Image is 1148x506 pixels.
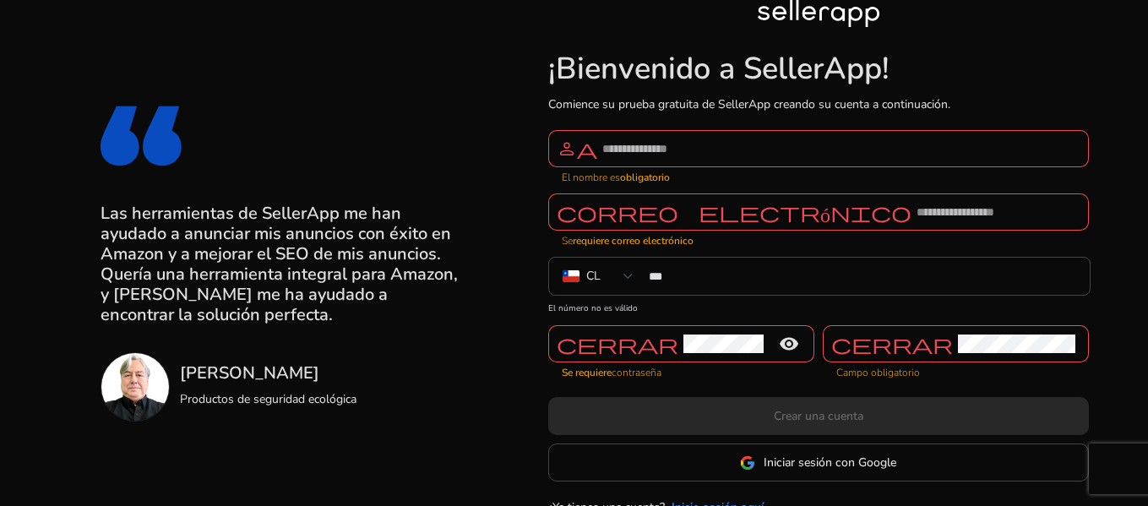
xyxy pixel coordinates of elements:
font: cerrar [557,332,678,356]
font: cerrar [831,332,953,356]
font: Iniciar sesión con Google [764,454,896,471]
img: google-logo.svg [740,455,755,471]
font: requiere correo electrónico [573,234,694,248]
button: Iniciar sesión con Google [548,443,1089,482]
font: El nombre es [562,171,620,184]
font: persona [557,137,597,161]
font: ¡Bienvenido a SellerApp! [548,48,890,90]
font: CL [586,268,601,284]
font: Las herramientas de SellerApp me han ayudado a anunciar mis anuncios con éxito en Amazon y a mejo... [101,202,458,326]
font: obligatorio [620,171,670,184]
font: correo electrónico [557,200,911,224]
font: [PERSON_NAME] [180,362,319,384]
font: Se [562,234,573,248]
font: Comience su prueba gratuita de SellerApp creando su cuenta a continuación. [548,96,950,112]
font: El número no es válido [548,302,638,314]
mat-icon: remove_red_eye [769,334,809,354]
font: contraseña [612,366,661,379]
font: Campo obligatorio [836,366,920,379]
font: Productos de seguridad ecológica [180,391,356,407]
font: Se requiere [562,366,612,379]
